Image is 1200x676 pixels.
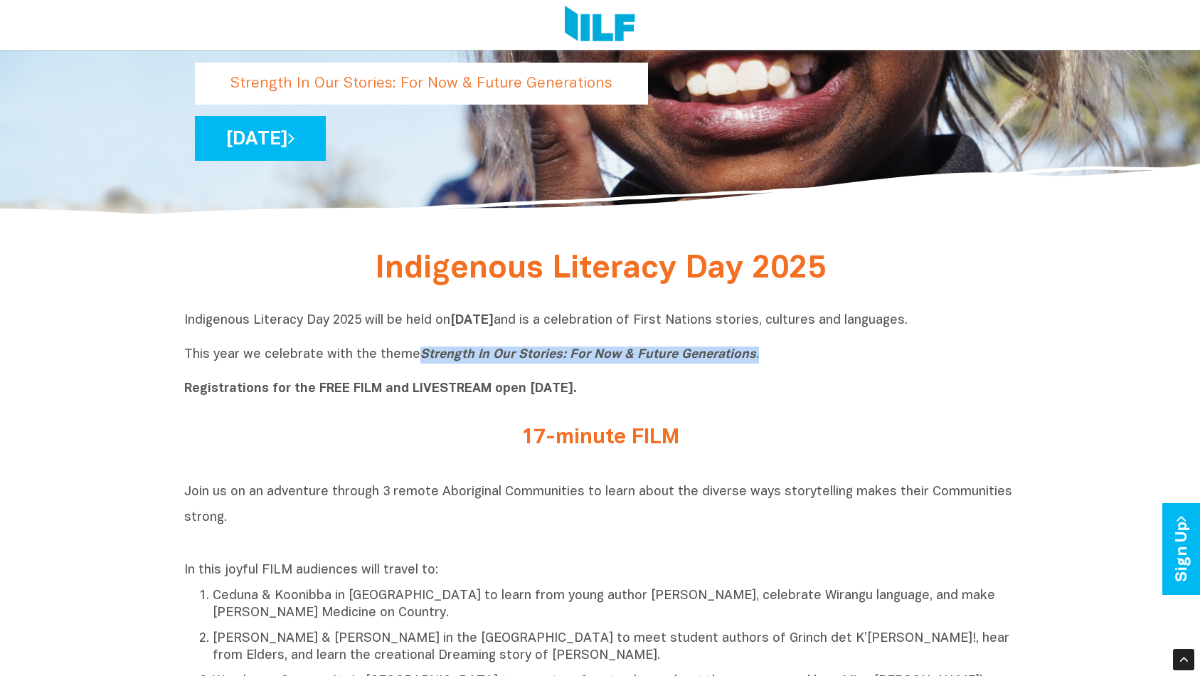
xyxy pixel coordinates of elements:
p: Strength In Our Stories: For Now & Future Generations [195,63,648,105]
div: Scroll Back to Top [1173,649,1194,670]
b: Registrations for the FREE FILM and LIVESTREAM open [DATE]. [184,383,577,395]
p: [PERSON_NAME] & [PERSON_NAME] in the [GEOGRAPHIC_DATA] to meet student authors of Grinch det K’[P... [213,630,1016,665]
p: Indigenous Literacy Day 2025 will be held on and is a celebration of First Nations stories, cultu... [184,312,1016,398]
p: In this joyful FILM audiences will travel to: [184,562,1016,579]
b: [DATE] [450,315,494,327]
p: Ceduna & Koonibba in [GEOGRAPHIC_DATA] to learn from young author [PERSON_NAME], celebrate Wirang... [213,588,1016,622]
a: [DATE] [195,116,326,161]
i: Strength In Our Stories: For Now & Future Generations [420,349,756,361]
span: Join us on an adventure through 3 remote Aboriginal Communities to learn about the diverse ways s... [184,486,1012,524]
span: Indigenous Literacy Day 2025 [375,255,826,284]
img: Logo [565,6,635,44]
h2: 17-minute FILM [334,426,867,450]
